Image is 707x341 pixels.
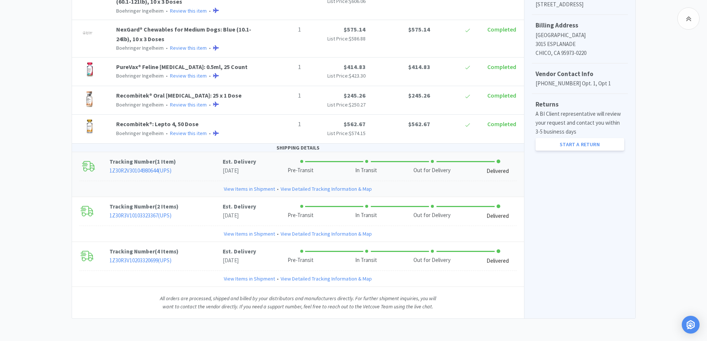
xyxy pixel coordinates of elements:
span: • [165,45,169,51]
img: 7059a757c9884f68adc5a653f2cde827_487012.png [79,91,100,107]
a: 1Z30R3V10203320699(UPS) [109,257,171,264]
h5: Billing Address [536,20,624,30]
p: [DATE] [223,211,256,220]
div: In Transit [355,166,377,175]
p: A BI Client representative will review your request and contact you within 3-5 business days [536,109,624,136]
span: 1 Item [157,158,174,165]
p: List Price: [307,35,366,43]
a: Review this item [170,101,207,108]
span: • [165,72,169,79]
span: Boehringer Ingelheim [116,101,164,108]
span: Boehringer Ingelheim [116,7,164,14]
a: Review this item [170,45,207,51]
div: Pre-Transit [288,256,314,265]
span: Completed [487,63,516,71]
span: $586.88 [349,35,366,42]
img: 3afd7ed81325424cb9e3a211cbe436fc_487006.png [79,119,100,136]
a: PureVax® Feline [MEDICAL_DATA]: 0.5ml, 25 Count [116,63,248,71]
a: Recombitek® Oral [MEDICAL_DATA]: 25 x 1 Dose [116,92,242,99]
span: $575.14 [408,26,430,33]
div: Out for Delivery [413,211,451,220]
div: In Transit [355,211,377,220]
h5: Vendor Contact Info [536,69,624,79]
span: Completed [487,120,516,128]
p: Est. Delivery [223,247,256,256]
a: Review this item [170,130,207,137]
div: Out for Delivery [413,256,451,265]
span: $414.83 [344,63,366,71]
i: All orders are processed, shipped and billed by your distributors and manufacturers directly. For... [160,295,436,310]
div: SHIPPING DETAILS [72,144,524,152]
a: Review this item [170,7,207,14]
a: NexGard® Chewables for Medium Dogs: Blue (10.1-24lb), 10 x 3 Doses [116,26,251,43]
p: Tracking Number ( ) [109,247,223,256]
div: Delivered [487,257,509,265]
p: 3015 ESPLANADE [536,40,624,49]
span: $574.15 [349,130,366,137]
span: • [275,230,281,238]
div: Delivered [487,212,509,220]
span: $245.26 [344,92,366,99]
div: In Transit [355,256,377,265]
p: Est. Delivery [223,202,256,211]
div: Delivered [487,167,509,176]
span: • [165,101,169,108]
a: Start a Return [536,138,624,151]
img: d6329b45ae644d6f9a27edf8ce1589e8_404527.png [79,62,100,79]
span: Completed [487,92,516,99]
p: [DATE] [223,256,256,265]
img: 442998bdc7c74bd48bb102977504bf76_487010.jpeg [79,25,96,41]
h5: Returns [536,99,624,109]
p: Est. Delivery [223,157,256,166]
span: $245.26 [408,92,430,99]
div: Pre-Transit [288,166,314,175]
a: View Items in Shipment [224,185,275,193]
a: View Detailed Tracking Information & Map [281,185,372,193]
span: $562.67 [344,120,366,128]
span: $562.67 [408,120,430,128]
span: • [208,7,212,14]
span: $250.27 [349,101,366,108]
span: $414.83 [408,63,430,71]
a: View Detailed Tracking Information & Map [281,275,372,283]
span: • [208,101,212,108]
span: • [208,72,212,79]
span: • [208,130,212,137]
span: • [165,7,169,14]
span: Boehringer Ingelheim [116,72,164,79]
span: $423.30 [349,72,366,79]
span: $575.14 [344,26,366,33]
span: Completed [487,26,516,33]
p: List Price: [307,101,366,109]
span: 4 Items [157,248,176,255]
a: 1Z30R2V30104980644(UPS) [109,167,171,174]
p: [DATE] [223,166,256,175]
a: View Items in Shipment [224,230,275,238]
a: Review this item [170,72,207,79]
div: Pre-Transit [288,211,314,220]
div: Out for Delivery [413,166,451,175]
span: • [275,185,281,193]
a: View Items in Shipment [224,275,275,283]
p: 1 [264,62,301,72]
p: 1 [264,25,301,35]
span: Boehringer Ingelheim [116,45,164,51]
span: 2 Items [157,203,176,210]
p: [PHONE_NUMBER] Opt. 1, Opt 1 [536,79,624,88]
p: Tracking Number ( ) [109,157,223,166]
a: View Detailed Tracking Information & Map [281,230,372,238]
span: • [165,130,169,137]
p: List Price: [307,129,366,137]
span: • [208,45,212,51]
span: Boehringer Ingelheim [116,130,164,137]
p: 1 [264,91,301,101]
a: 1Z30R3V10103323367(UPS) [109,212,171,219]
a: Recombitek®: Lepto 4, 50 Dose [116,120,199,128]
p: List Price: [307,72,366,80]
p: Tracking Number ( ) [109,202,223,211]
p: 1 [264,119,301,129]
span: • [275,275,281,283]
div: Open Intercom Messenger [682,316,700,334]
p: CHICO, CA 95973-0220 [536,49,624,58]
p: [GEOGRAPHIC_DATA] [536,31,624,40]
